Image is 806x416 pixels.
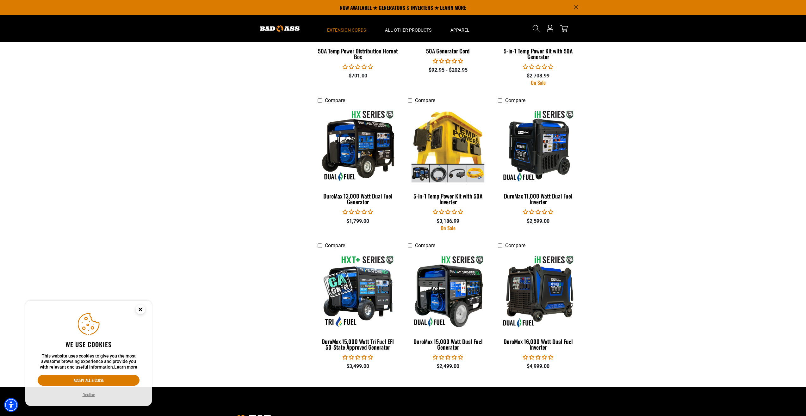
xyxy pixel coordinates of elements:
a: This website uses cookies to give you the most awesome browsing experience and provide you with r... [114,364,137,370]
summary: All Other Products [375,15,441,42]
div: $1,799.00 [318,217,398,225]
span: 0.00 stars [433,354,463,360]
span: 0.00 stars [523,64,553,70]
div: $4,999.00 [498,363,579,370]
img: DuroMax 15,000 Watt Dual Fuel Generator [408,255,488,327]
a: DuroMax 16,000 Watt Dual Fuel Inverter DuroMax 16,000 Watt Dual Fuel Inverter [498,252,579,354]
div: $701.00 [318,72,398,80]
span: Compare [325,242,345,248]
div: DuroMax 13,000 Watt Dual Fuel Generator [318,193,398,205]
span: 0.00 stars [343,354,373,360]
span: All Other Products [385,27,431,33]
div: $2,599.00 [498,217,579,225]
a: Open this option [545,15,555,42]
div: $2,499.00 [408,363,488,370]
div: DuroMax 11,000 Watt Dual Fuel Inverter [498,193,579,205]
a: cart [559,25,569,32]
span: Apparel [450,27,469,33]
span: 0.00 stars [343,64,373,70]
a: DuroMax 11,000 Watt Dual Fuel Inverter DuroMax 11,000 Watt Dual Fuel Inverter [498,107,579,208]
p: This website uses cookies to give you the most awesome browsing experience and provide you with r... [38,353,139,370]
span: 0.00 stars [523,209,553,215]
a: DuroMax 13,000 Watt Dual Fuel Generator DuroMax 13,000 Watt Dual Fuel Generator [318,107,398,208]
div: DuroMax 15,000 Watt Dual Fuel Generator [408,339,488,350]
img: DuroMax 13,000 Watt Dual Fuel Generator [318,110,398,182]
div: Accessibility Menu [4,398,18,412]
div: $3,186.99 [408,217,488,225]
aside: Cookie Consent [25,301,152,406]
div: DuroMax 15,000 Watt Tri Fuel EFI 50-State Approved Generator [318,339,398,350]
img: DuroMax 16,000 Watt Dual Fuel Inverter [498,255,578,327]
a: 5-in-1 Temp Power Kit with 50A Inverter 5-in-1 Temp Power Kit with 50A Inverter [408,107,488,208]
button: Close this option [129,301,152,320]
summary: Apparel [441,15,479,42]
img: Bad Ass Extension Cords [260,25,300,32]
div: DuroMax 16,000 Watt Dual Fuel Inverter [498,339,579,350]
div: 50A Temp Power Distribution Hornet Box [318,48,398,59]
span: 0.00 stars [523,354,553,360]
span: Compare [415,97,435,103]
div: 50A Generator Cord [408,48,488,54]
div: On Sale [498,80,579,85]
a: DuroMax 15,000 Watt Tri Fuel EFI 50-State Approved Generator DuroMax 15,000 Watt Tri Fuel EFI 50-... [318,252,398,354]
span: Compare [415,242,435,248]
span: 0.00 stars [433,209,463,215]
summary: Search [531,23,541,34]
div: 5-in-1 Temp Power Kit with 50A Inverter [408,193,488,205]
span: Compare [505,242,525,248]
span: Extension Cords [327,27,366,33]
img: 5-in-1 Temp Power Kit with 50A Inverter [408,110,488,182]
span: 0.00 stars [343,209,373,215]
span: Compare [505,97,525,103]
div: $2,708.99 [498,72,579,80]
summary: Extension Cords [318,15,375,42]
div: On Sale [408,225,488,230]
h2: We use cookies [38,340,139,348]
a: DuroMax 15,000 Watt Dual Fuel Generator DuroMax 15,000 Watt Dual Fuel Generator [408,252,488,354]
span: 0.00 stars [433,58,463,64]
div: 5-in-1 Temp Power Kit with 50A Generator [498,48,579,59]
span: Compare [325,97,345,103]
button: Accept all & close [38,375,139,386]
img: DuroMax 11,000 Watt Dual Fuel Inverter [498,110,578,182]
div: $3,499.00 [318,363,398,370]
div: $92.95 - $202.95 [408,66,488,74]
img: DuroMax 15,000 Watt Tri Fuel EFI 50-State Approved Generator [318,255,398,327]
button: Decline [81,392,97,398]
